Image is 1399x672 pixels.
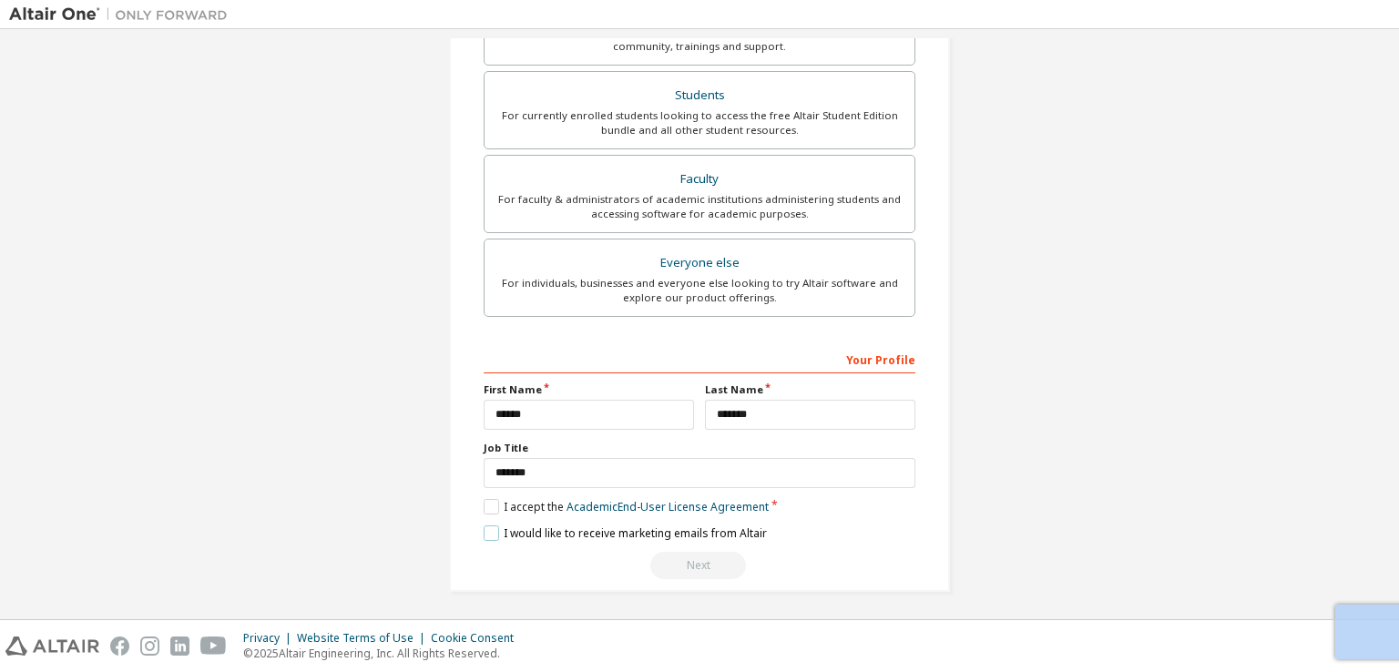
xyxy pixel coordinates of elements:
[110,636,129,656] img: facebook.svg
[484,525,767,541] label: I would like to receive marketing emails from Altair
[495,192,904,221] div: For faculty & administrators of academic institutions administering students and accessing softwa...
[495,83,904,108] div: Students
[484,382,694,397] label: First Name
[484,499,769,514] label: I accept the
[431,631,525,646] div: Cookie Consent
[9,5,237,24] img: Altair One
[495,108,904,137] div: For currently enrolled students looking to access the free Altair Student Edition bundle and all ...
[5,636,99,656] img: altair_logo.svg
[495,25,904,54] div: For existing customers looking to access software downloads, HPC resources, community, trainings ...
[705,382,915,397] label: Last Name
[495,167,904,192] div: Faculty
[567,499,769,514] a: Academic End-User License Agreement
[170,636,189,656] img: linkedin.svg
[297,631,431,646] div: Website Terms of Use
[495,250,904,276] div: Everyone else
[200,636,227,656] img: youtube.svg
[495,276,904,305] div: For individuals, businesses and everyone else looking to try Altair software and explore our prod...
[484,441,915,455] label: Job Title
[484,552,915,579] div: Provide a valid email to continue
[484,344,915,373] div: Your Profile
[140,636,159,656] img: instagram.svg
[243,646,525,661] p: © 2025 Altair Engineering, Inc. All Rights Reserved.
[243,631,297,646] div: Privacy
